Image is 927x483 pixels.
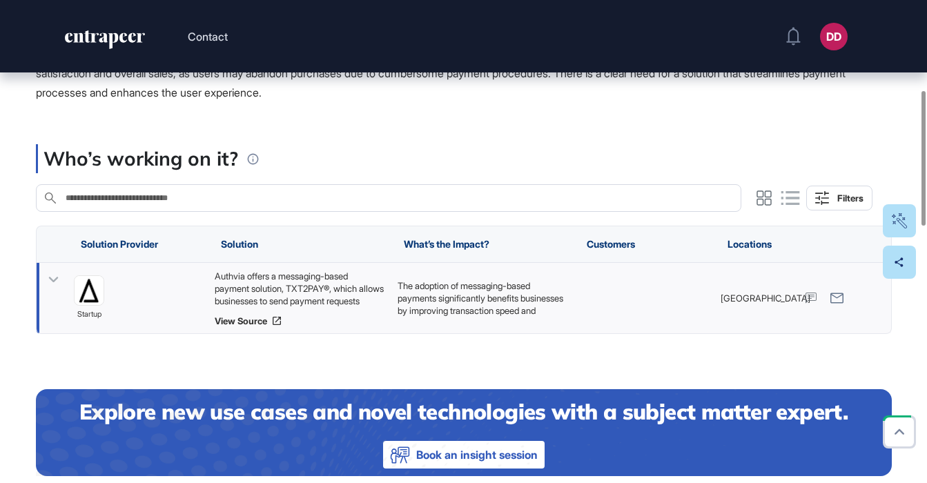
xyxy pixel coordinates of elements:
[214,315,383,326] a: View Source
[74,275,104,306] a: image
[837,193,863,204] div: Filters
[64,30,146,54] a: entrapeer-logo
[221,239,258,250] span: Solution
[75,276,104,305] img: image
[188,28,228,46] button: Contact
[728,239,772,250] span: Locations
[43,144,238,173] p: Who’s working on it?
[404,239,489,250] span: What’s the Impact?
[416,445,538,465] span: Book an insight session
[820,23,848,50] button: DD
[587,239,635,250] span: Customers
[79,397,848,426] h4: Explore new use cases and novel technologies with a subject matter expert.
[806,186,872,210] button: Filters
[81,239,158,250] span: Solution Provider
[383,441,545,469] button: Book an insight session
[77,308,101,321] span: startup
[397,279,566,455] p: The adoption of messaging-based payments significantly benefits businesses by improving transacti...
[721,292,810,304] span: [GEOGRAPHIC_DATA]
[214,270,383,307] div: Authvia offers a messaging-based payment solution, TXT2PAY®, which allows businesses to send paym...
